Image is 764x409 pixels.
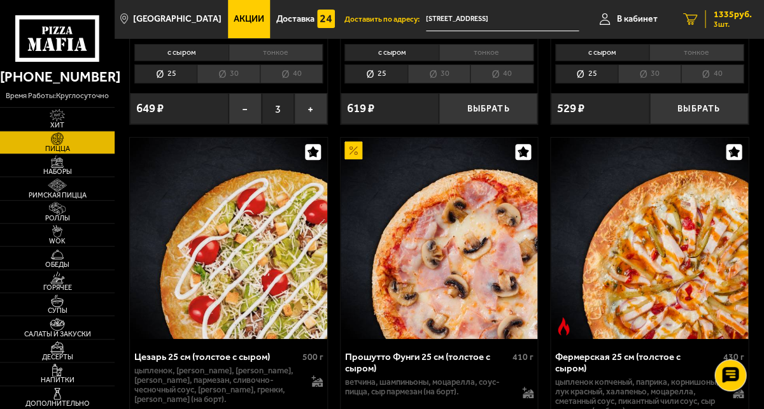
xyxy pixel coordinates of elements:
[229,93,262,125] button: −
[276,15,315,24] span: Доставка
[341,138,538,339] a: АкционныйПрошутто Фунги 25 см (толстое с сыром)
[197,64,259,83] li: 30
[229,44,323,61] li: тонкое
[344,377,514,396] p: ветчина, шампиньоны, моцарелла, соус-пицца, сыр пармезан (на борт).
[426,8,579,31] span: Санкт-Петербург, проспект Славы, 40к6
[551,138,748,339] a: Острое блюдоФермерская 25 см (толстое с сыром)
[557,103,584,115] span: 529 ₽
[470,64,533,83] li: 40
[555,351,719,374] div: Фермерская 25 см (толстое с сыром)
[317,10,335,27] img: 15daf4d41897b9f0e9f617042186c801.svg
[341,138,538,339] img: Прошутто Фунги 25 см (толстое с сыром)
[439,93,537,125] button: Выбрать
[649,44,744,61] li: тонкое
[439,44,534,61] li: тонкое
[551,138,748,339] img: Фермерская 25 см (толстое с сыром)
[134,64,197,83] li: 25
[618,64,680,83] li: 30
[616,15,657,24] span: В кабинет
[346,103,374,115] span: 619 ₽
[713,10,751,19] span: 1335 руб.
[302,352,323,362] span: 500 г
[344,141,362,159] img: Акционный
[344,64,407,83] li: 25
[407,64,470,83] li: 30
[555,317,572,335] img: Острое блюдо
[234,15,264,24] span: Акции
[134,366,304,404] p: цыпленок, [PERSON_NAME], [PERSON_NAME], [PERSON_NAME], пармезан, сливочно-чесночный соус, [PERSON...
[344,44,439,61] li: с сыром
[426,8,579,31] input: Ваш адрес доставки
[344,351,509,374] div: Прошутто Фунги 25 см (толстое с сыром)
[262,93,295,125] span: 3
[294,93,327,125] button: +
[134,44,229,61] li: с сыром
[681,64,744,83] li: 40
[136,103,164,115] span: 649 ₽
[130,138,327,339] img: Цезарь 25 см (толстое с сыром)
[713,20,751,28] span: 3 шт.
[134,351,299,362] div: Цезарь 25 см (толстое с сыром)
[260,64,323,83] li: 40
[649,93,748,125] button: Выбрать
[133,15,222,24] span: [GEOGRAPHIC_DATA]
[555,64,618,83] li: 25
[555,44,649,61] li: с сыром
[344,15,426,23] span: Доставить по адресу:
[513,352,534,362] span: 410 г
[723,352,744,362] span: 430 г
